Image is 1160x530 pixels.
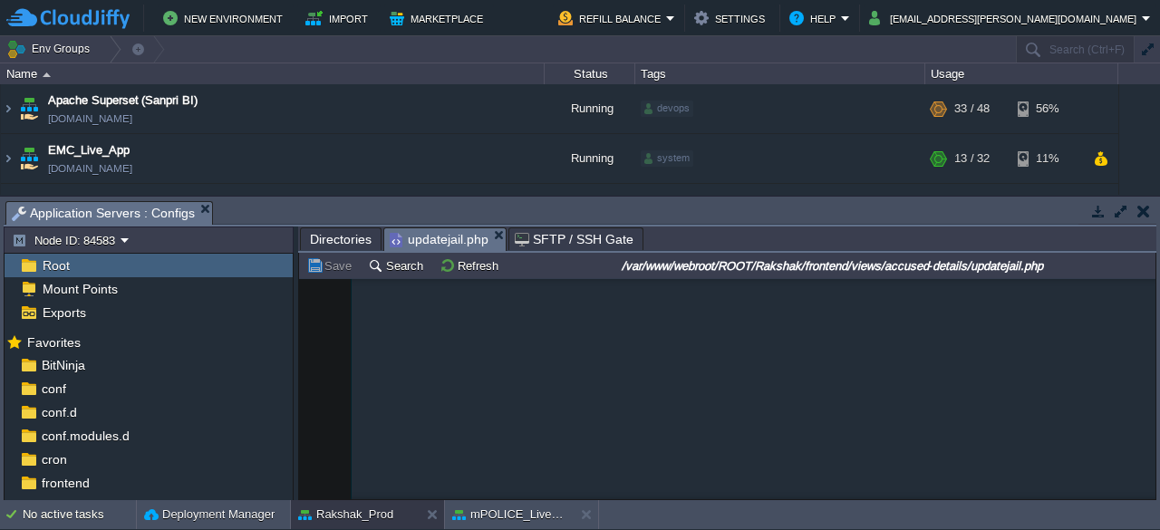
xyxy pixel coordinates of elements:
button: New Environment [163,7,288,29]
a: hooks [38,498,79,515]
img: AMDAwAAAACH5BAEAAAAALAAAAAABAAEAAAICRAEAOw== [16,184,42,233]
button: [EMAIL_ADDRESS][PERSON_NAME][DOMAIN_NAME] [869,7,1142,29]
a: Exports [39,304,89,321]
img: AMDAwAAAACH5BAEAAAAALAAAAAABAAEAAAICRAEAOw== [16,84,42,133]
button: Marketplace [390,7,488,29]
div: No active tasks [23,500,136,529]
a: [DOMAIN_NAME] [48,159,132,178]
span: updatejail.php [390,228,488,251]
div: 13 / 32 [954,134,990,183]
span: Favorites [24,334,83,351]
span: SFTP / SSH Gate [515,228,633,250]
span: Application Servers : Configs [12,202,195,225]
div: 56% [1018,84,1077,133]
button: Rakshak_Prod [298,506,393,524]
a: conf.modules.d [38,428,132,444]
div: devops [641,101,693,117]
div: 11% [1018,134,1077,183]
button: mPOLICE_Live_App [452,506,566,524]
div: Running [545,134,635,183]
div: system [641,150,693,167]
button: Search [368,257,429,274]
button: Deployment Manager [144,506,275,524]
button: Node ID: 84583 [12,232,121,248]
div: Running [545,84,635,133]
div: 83% [1018,184,1077,233]
button: Settings [694,7,770,29]
a: cron [38,451,70,467]
span: Directories [310,228,372,250]
div: Usage [926,63,1117,84]
a: conf.d [38,404,80,420]
button: Refill Balance [558,7,666,29]
button: Env Groups [6,36,96,62]
img: AMDAwAAAACH5BAEAAAAALAAAAAABAAEAAAICRAEAOw== [1,184,15,233]
a: Mount Points [39,281,121,297]
div: Running [545,184,635,233]
div: Status [546,63,634,84]
a: Root [39,257,72,274]
img: AMDAwAAAACH5BAEAAAAALAAAAAABAAEAAAICRAEAOw== [1,134,15,183]
li: /var/www/webroot/ROOT/Rakshak/frontend/views/accused-details/updatejail.php [383,227,507,250]
button: Save [306,257,357,274]
a: EMC_Live_App [48,141,130,159]
a: frontend [38,475,92,491]
a: Favorites [24,335,83,350]
div: 9 / 64 [954,184,983,233]
div: 33 / 48 [954,84,990,133]
img: AMDAwAAAACH5BAEAAAAALAAAAAABAAEAAAICRAEAOw== [43,72,51,77]
img: AMDAwAAAACH5BAEAAAAALAAAAAABAAEAAAICRAEAOw== [16,134,42,183]
button: Help [789,7,841,29]
a: Apache Superset (Sanpri BI) [48,92,198,110]
button: Refresh [440,257,504,274]
a: [DOMAIN_NAME] [48,110,132,128]
img: CloudJiffy [6,7,130,30]
a: conf [38,381,69,397]
a: mPOLICE_Dev_App [48,191,156,209]
button: Import [305,7,373,29]
img: AMDAwAAAACH5BAEAAAAALAAAAAABAAEAAAICRAEAOw== [1,84,15,133]
div: Tags [636,63,924,84]
div: Name [2,63,544,84]
a: BitNinja [38,357,88,373]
